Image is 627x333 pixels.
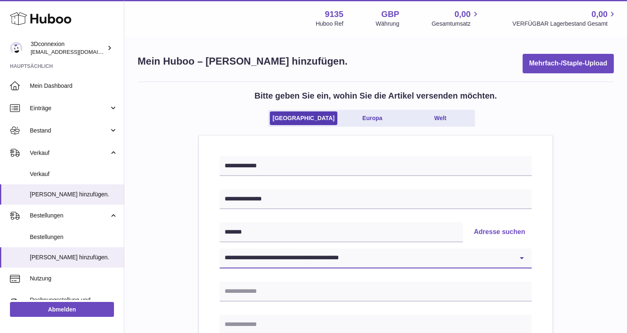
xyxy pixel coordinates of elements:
[30,82,118,90] span: Mein Dashboard
[467,222,532,242] button: Adresse suchen
[376,20,399,28] div: Währung
[407,111,473,125] a: Welt
[30,149,109,157] span: Verkauf
[30,296,109,312] span: Rechnungsstellung und Zahlungen
[339,111,405,125] a: Europa
[512,9,617,28] a: 0,00 VERFÜGBAR Lagerbestand Gesamt
[30,253,118,261] span: [PERSON_NAME] hinzufügen.
[270,111,338,125] a: [GEOGRAPHIC_DATA]
[431,20,480,28] span: Gesamtumsatz
[591,9,608,20] span: 0,00
[30,104,109,112] span: Einträge
[31,40,105,56] div: 3Dconnexion
[30,212,109,220] span: Bestellungen
[431,9,480,28] a: 0,00 Gesamtumsatz
[30,191,118,198] span: [PERSON_NAME] hinzufügen.
[30,127,109,135] span: Bestand
[316,20,344,28] div: Huboo Ref
[455,9,471,20] span: 0,00
[30,233,118,241] span: Bestellungen
[30,170,118,178] span: Verkauf
[523,54,614,73] button: Mehrfach-/Staple-Upload
[325,9,344,20] strong: 9135
[381,9,399,20] strong: GBP
[254,90,497,101] h2: Bitte geben Sie ein, wohin Sie die Artikel versenden möchten.
[138,55,348,68] h1: Mein Huboo – [PERSON_NAME] hinzufügen.
[30,275,118,282] span: Nutzung
[31,48,122,55] span: [EMAIL_ADDRESS][DOMAIN_NAME]
[10,302,114,317] a: Abmelden
[10,42,22,54] img: order_eu@3dconnexion.com
[512,20,617,28] span: VERFÜGBAR Lagerbestand Gesamt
